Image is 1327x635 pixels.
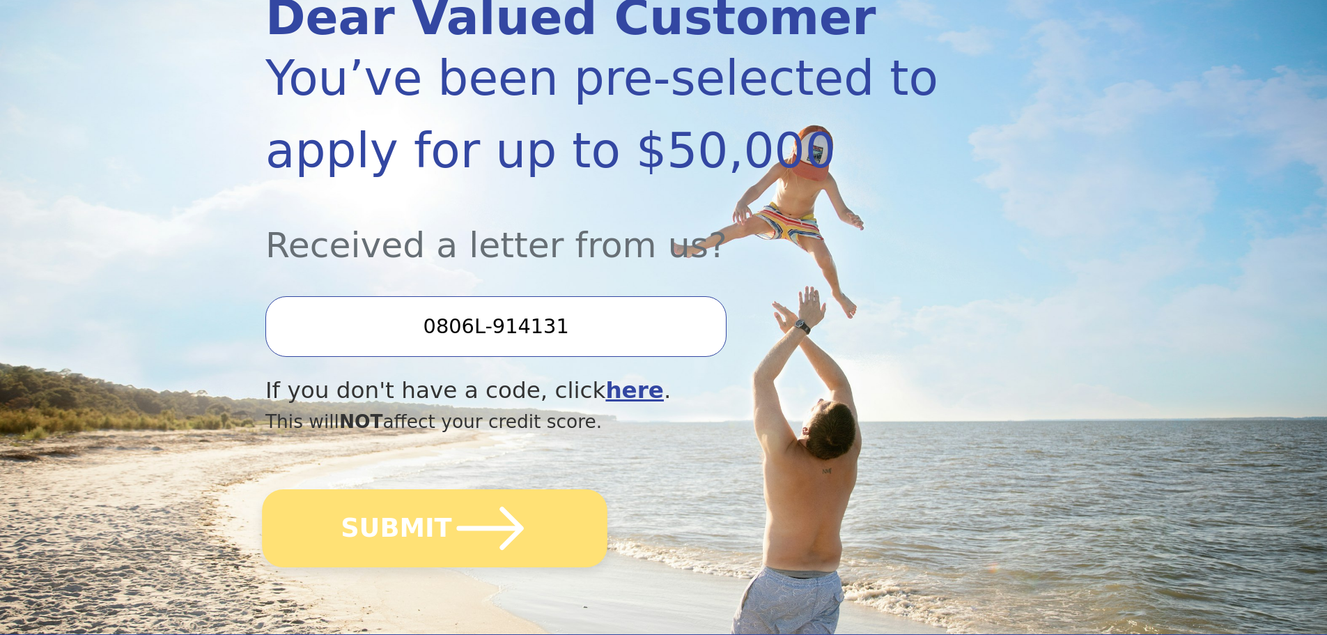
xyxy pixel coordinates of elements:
[265,296,727,356] input: Enter your Offer Code:
[605,377,664,404] a: here
[265,42,942,187] div: You’ve been pre-selected to apply for up to $50,000
[262,489,607,567] button: SUBMIT
[339,411,383,432] span: NOT
[265,408,942,436] div: This will affect your credit score.
[265,187,942,271] div: Received a letter from us?
[265,374,942,408] div: If you don't have a code, click .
